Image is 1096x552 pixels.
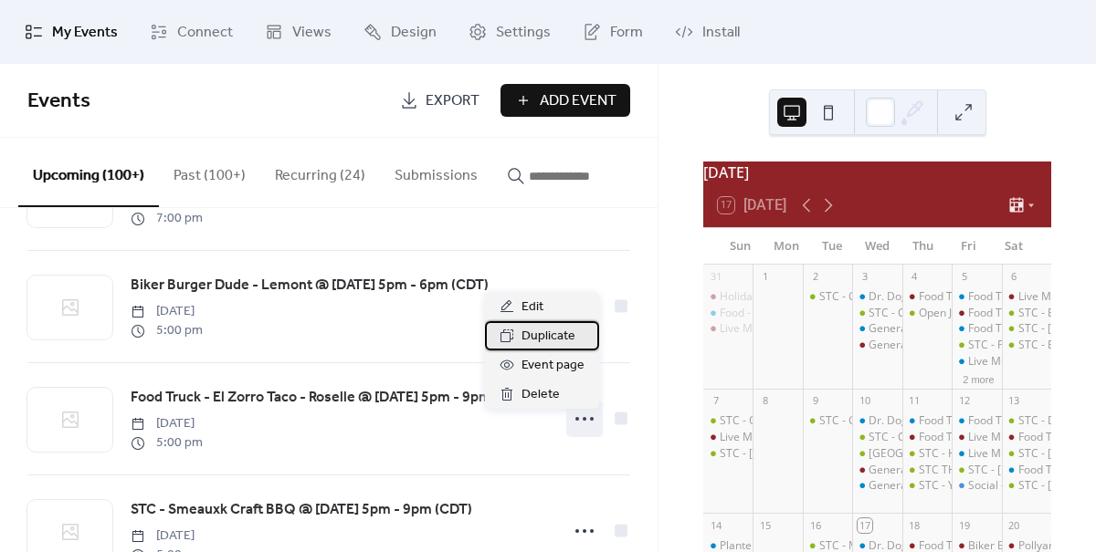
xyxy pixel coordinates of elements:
[1002,446,1051,462] div: STC - Billy Denton @ Sat Sep 13, 2025 2pm - 5pm (CDT)
[1002,321,1051,337] div: STC - Terry Byrne @ Sat Sep 6, 2025 2pm - 5pm (CDT)
[426,90,479,112] span: Export
[952,354,1001,370] div: Live Music - Billy Denton - Roselle @ Fri Sep 5, 2025 7pm - 10pm (CDT)
[720,289,960,305] div: Holiday Taproom Hours 12pm -10pm @ [DATE]
[131,386,532,410] a: Food Truck - El Zorro Taco - Roselle @ [DATE] 5pm - 9pm (CDT)
[251,7,345,57] a: Views
[1002,430,1051,445] div: Food Truck - Happy Times - Lemont @ Sat Sep 13, 2025 2pm - 6pm (CDT)
[952,289,1001,305] div: Food Truck - Koris Koop -Roselle @ Fri Sep 5, 2025 5pm - 9pm (CDT)
[522,384,560,406] span: Delete
[709,270,722,284] div: 31
[957,270,971,284] div: 5
[131,498,472,522] a: STC - Smeauxk Craft BBQ @ [DATE] 5pm - 9pm (CDT)
[952,430,1001,445] div: Live Music - Dan Colles - Lemont @ Fri Sep 12, 2025 7pm - 10pm (CDT)
[952,338,1001,353] div: STC - Four Ds BBQ @ Fri Sep 5, 2025 5pm - 9pm (CDT)
[703,430,753,445] div: Live Music - Dylan Raymond - Lemont @ Sun Sep 7, 2025 2pm - 4pm (CDT)
[908,518,922,532] div: 18
[131,414,203,433] span: [DATE]
[852,413,901,429] div: Dr. Dog’s Food Truck - Roselle @ Weekly from 6pm to 9pm
[380,138,492,205] button: Submissions
[1002,338,1051,353] div: STC - EXHALE @ Sat Sep 6, 2025 7pm - 10pm (CDT)
[131,433,203,453] span: 5:00 pm
[808,270,822,284] div: 2
[610,22,643,44] span: Form
[952,413,1001,429] div: Food Truck - Da Wing Wagon/ Launch party - Roselle @ Fri Sep 12, 2025 5pm - 9pm (CDT)
[455,7,564,57] a: Settings
[131,499,472,521] span: STC - Smeauxk Craft BBQ @ [DATE] 5pm - 9pm (CDT)
[803,289,852,305] div: STC - General Knowledge Trivia @ Tue Sep 2, 2025 7pm - 9pm (CDT)
[703,446,753,462] div: STC - Hunt House Creative Arts Center Adult Band Showcase @ Sun Sep 7, 2025 5pm - 7pm (CDT)STC - ...
[852,306,901,321] div: STC - Charity Bike Ride with Sammy's Bikes @ Weekly from 6pm to 7:30pm on Wednesday from Wed May ...
[1002,478,1051,494] div: STC - Matt Keen Band @ Sat Sep 13, 2025 7pm - 10pm (CDT)
[540,90,616,112] span: Add Event
[720,321,1008,337] div: Live Music - [PERSON_NAME] @ [DATE] 2pm - 5pm (CDT)
[957,518,971,532] div: 19
[808,518,822,532] div: 16
[703,321,753,337] div: Live Music - Shawn Salmon - Lemont @ Sun Aug 31, 2025 2pm - 5pm (CDT)
[1002,289,1051,305] div: Live Music- InFunktious Duo - Lemont @ Sat Sep 6, 2025 2pm - 5pm (CDT)
[858,394,871,408] div: 10
[391,22,437,44] span: Design
[703,306,753,321] div: Food - Good Stuff Eats - Roselle @ Sun Aug 31, 2025 1pm - 4pm (CDT)
[852,463,901,478] div: General Knowledge Trivia - Lemont @ Wed Sep 10, 2025 7pm - 9pm (CDT)
[522,355,585,377] span: Event page
[858,518,871,532] div: 17
[131,209,203,228] span: 7:00 pm
[908,394,922,408] div: 11
[803,413,852,429] div: STC - General Knowledge Trivia @ Tue Sep 9, 2025 7pm - 9pm (CDT)
[852,338,901,353] div: General Knowledge Trivia - Lemont @ Wed Sep 3, 2025 7pm - 9pm (CDT)
[131,321,203,340] span: 5:00 pm
[900,228,945,265] div: Thu
[1002,306,1051,321] div: STC - Brew Town Bites @ Sat Sep 6, 2025 2pm - 7pm (CDT)
[720,306,1018,321] div: Food - Good Stuff Eats - Roselle @ [DATE] 1pm - 4pm (CDT)
[260,138,380,205] button: Recurring (24)
[1007,518,1021,532] div: 20
[758,394,772,408] div: 8
[902,289,952,305] div: Food Truck - Tacos Los Jarochitos - Lemont @ Thu Sep 4, 2025 5pm - 9pm (CDT)
[703,161,1051,183] div: [DATE]
[758,518,772,532] div: 15
[852,430,901,445] div: STC - Charity Bike Ride with Sammy's Bikes @ Weekly from 6pm to 7:30pm on Wednesday from Wed May ...
[855,228,901,265] div: Wed
[902,413,952,429] div: Food Truck - Dr Dogs - Roselle @ Thu Sep 11, 2025 5pm - 9pm (CDT)
[852,289,901,305] div: Dr. Dog’s Food Truck - Roselle @ Weekly from 6pm to 9pm
[809,228,855,265] div: Tue
[569,7,657,57] a: Form
[720,430,1008,445] div: Live Music - [PERSON_NAME] @ [DATE] 2pm - 4pm (CDT)
[852,478,901,494] div: General Knowledge Trivia - Roselle @ Wed Sep 10, 2025 7pm - 9pm (CDT)
[718,228,764,265] div: Sun
[292,22,332,44] span: Views
[522,297,543,318] span: Edit
[18,138,159,207] button: Upcoming (100+)
[945,228,991,265] div: Fri
[11,7,132,57] a: My Events
[522,326,575,348] span: Duplicate
[952,478,1001,494] div: Social - Magician Pat Flanagan @ Fri Sep 12, 2025 8pm - 10:30pm (CDT)
[709,394,722,408] div: 7
[386,84,493,117] a: Export
[177,22,233,44] span: Connect
[852,321,901,337] div: General Knowledge - Roselle @ Wed Sep 3, 2025 7pm - 9pm (CDT)
[1007,270,1021,284] div: 6
[952,306,1001,321] div: Food Truck - Pizza 750 - Lemont @ Fri Sep 5, 2025 5pm - 9pm (CDT)
[1002,463,1051,478] div: Food Truck - Chuck’s Wood Fired Pizza - Roselle @ Sat Sep 13, 2025 5pm - 8pm (CST)
[720,413,1012,429] div: STC - Outdoor Doggie Dining class @ 1pm - 2:30pm (CDT)
[159,138,260,205] button: Past (100+)
[131,387,532,409] span: Food Truck - El Zorro Taco - Roselle @ [DATE] 5pm - 9pm (CDT)
[27,81,90,121] span: Events
[991,228,1037,265] div: Sat
[952,446,1001,462] div: Live Music - JD Kostyk - Roselle @ Fri Sep 12, 2025 7pm - 10pm (CDT)
[350,7,450,57] a: Design
[952,321,1001,337] div: Food Truck- Uncle Cams Sandwiches - Roselle @ Fri Sep 5, 2025 5pm - 9pm (CDT)
[902,478,952,494] div: STC - Yacht Rockettes @ Thu Sep 11, 2025 7pm - 10pm (CDT)
[902,446,952,462] div: STC - Happy Lobster @ Thu Sep 11, 2025 5pm - 9pm (CDT)
[1007,394,1021,408] div: 13
[852,446,901,462] div: STC - Stadium Street Eats @ Wed Sep 10, 2025 6pm - 9pm (CDT)
[703,413,753,429] div: STC - Outdoor Doggie Dining class @ 1pm - 2:30pm (CDT)
[131,274,489,297] a: Biker Burger Dude - Lemont @ [DATE] 5pm - 6pm (CDT)
[501,84,630,117] button: Add Event
[661,7,753,57] a: Install
[1002,413,1051,429] div: STC - Dark Horse Grill @ Sat Sep 13, 2025 1pm - 5pm (CDT)
[709,518,722,532] div: 14
[496,22,551,44] span: Settings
